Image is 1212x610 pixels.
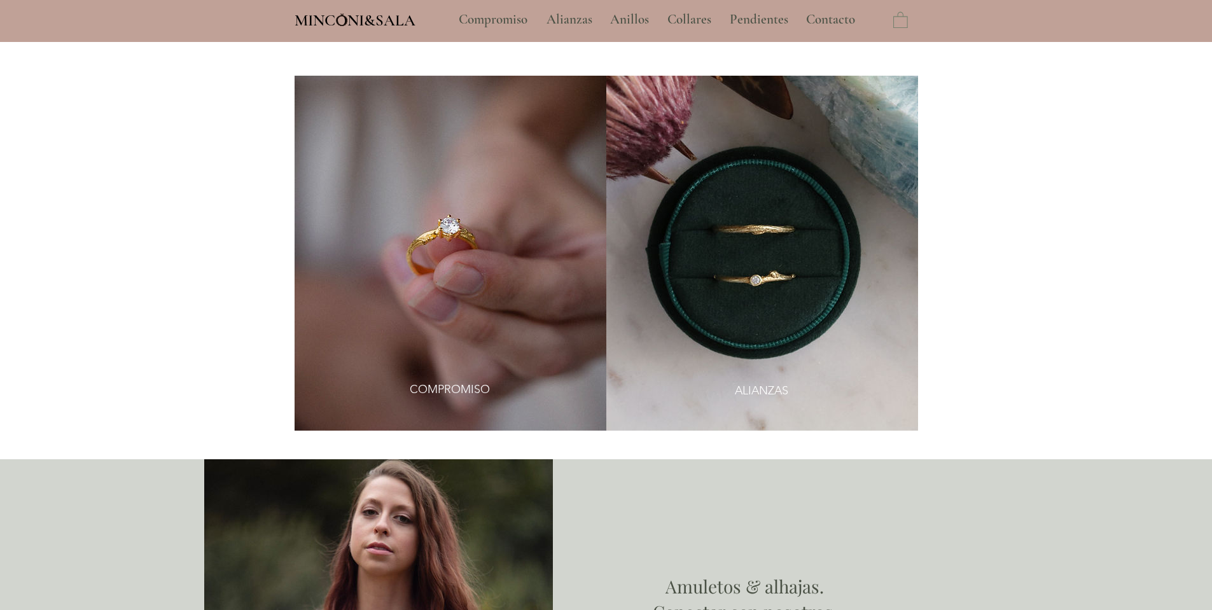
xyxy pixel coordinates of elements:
[540,4,599,36] p: Alianzas
[410,382,490,398] span: COMPROMISO
[604,4,655,36] p: Anillos
[723,4,795,36] p: Pendientes
[295,76,606,431] img: anillos de compromiso artesanales.jpg
[601,4,658,36] a: Anillos
[295,8,415,29] a: MINCONI&SALA
[661,4,718,36] p: Collares
[295,11,415,30] span: MINCONI&SALA
[537,4,601,36] a: Alianzas
[716,377,808,405] a: ALIANZAS
[720,4,797,36] a: Pendientes
[797,4,865,36] a: Contacto
[658,4,720,36] a: Collares
[606,76,918,431] img: Pruno · Alianzas Artesanales Minconi Sala (7).JPG
[404,373,496,405] a: COMPROMISO
[735,383,788,399] span: ALIANZAS
[337,13,347,26] img: Minconi Sala
[424,4,890,36] nav: Sitio
[449,4,537,36] a: Compromiso
[452,4,534,36] p: Compromiso
[800,4,861,36] p: Contacto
